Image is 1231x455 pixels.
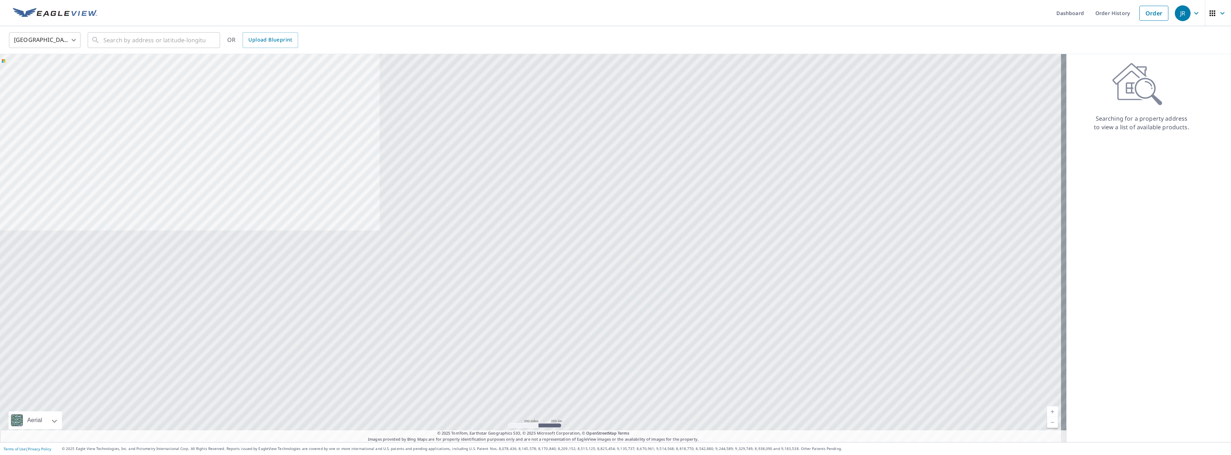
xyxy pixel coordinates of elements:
p: | [4,447,51,451]
img: EV Logo [13,8,97,19]
a: Order [1139,6,1168,21]
div: OR [227,32,298,48]
a: Current Level 5, Zoom In [1047,406,1058,417]
p: © 2025 Eagle View Technologies, Inc. and Pictometry International Corp. All Rights Reserved. Repo... [62,446,1227,451]
span: © 2025 TomTom, Earthstar Geographics SIO, © 2025 Microsoft Corporation, © [437,430,629,436]
a: Terms [618,430,629,436]
a: Upload Blueprint [243,32,298,48]
input: Search by address or latitude-longitude [103,30,205,50]
a: Privacy Policy [28,446,51,451]
a: Terms of Use [4,446,26,451]
a: OpenStreetMap [586,430,616,436]
div: Aerial [9,411,62,429]
p: Searching for a property address to view a list of available products. [1094,114,1189,131]
a: Current Level 5, Zoom Out [1047,417,1058,428]
div: [GEOGRAPHIC_DATA] [9,30,81,50]
div: JR [1175,5,1191,21]
div: Aerial [25,411,44,429]
span: Upload Blueprint [248,35,292,44]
